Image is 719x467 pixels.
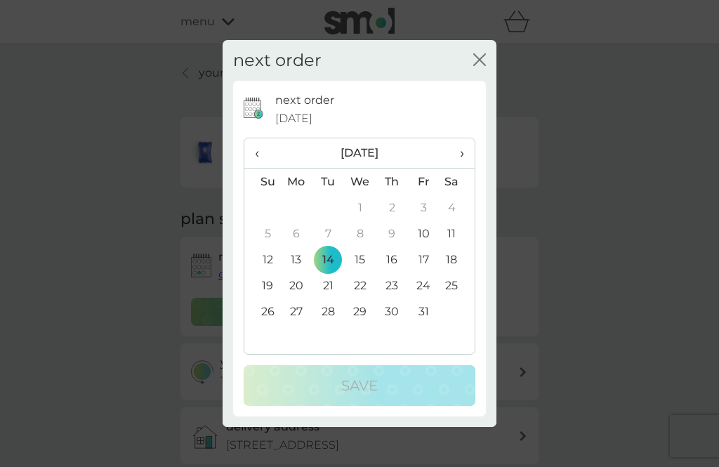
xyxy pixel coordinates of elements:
[341,374,378,397] p: Save
[280,138,440,169] th: [DATE]
[440,195,475,221] td: 4
[376,246,408,272] td: 16
[280,246,312,272] td: 13
[312,169,344,195] th: Tu
[376,298,408,324] td: 30
[344,272,376,298] td: 22
[312,221,344,246] td: 7
[440,246,475,272] td: 18
[344,298,376,324] td: 29
[275,91,334,110] p: next order
[280,272,312,298] td: 20
[440,272,475,298] td: 25
[440,221,475,246] td: 11
[408,272,440,298] td: 24
[376,195,408,221] td: 2
[344,221,376,246] td: 8
[408,298,440,324] td: 31
[312,246,344,272] td: 14
[344,195,376,221] td: 1
[408,221,440,246] td: 10
[408,195,440,221] td: 3
[244,169,280,195] th: Su
[450,138,464,168] span: ›
[244,246,280,272] td: 12
[408,246,440,272] td: 17
[280,221,312,246] td: 6
[244,365,475,406] button: Save
[280,298,312,324] td: 27
[376,272,408,298] td: 23
[312,298,344,324] td: 28
[376,221,408,246] td: 9
[344,246,376,272] td: 15
[344,169,376,195] th: We
[244,272,280,298] td: 19
[440,169,475,195] th: Sa
[473,53,486,68] button: close
[244,221,280,246] td: 5
[280,169,312,195] th: Mo
[312,272,344,298] td: 21
[244,298,280,324] td: 26
[376,169,408,195] th: Th
[408,169,440,195] th: Fr
[255,138,270,168] span: ‹
[233,51,322,71] h2: next order
[275,110,312,128] span: [DATE]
